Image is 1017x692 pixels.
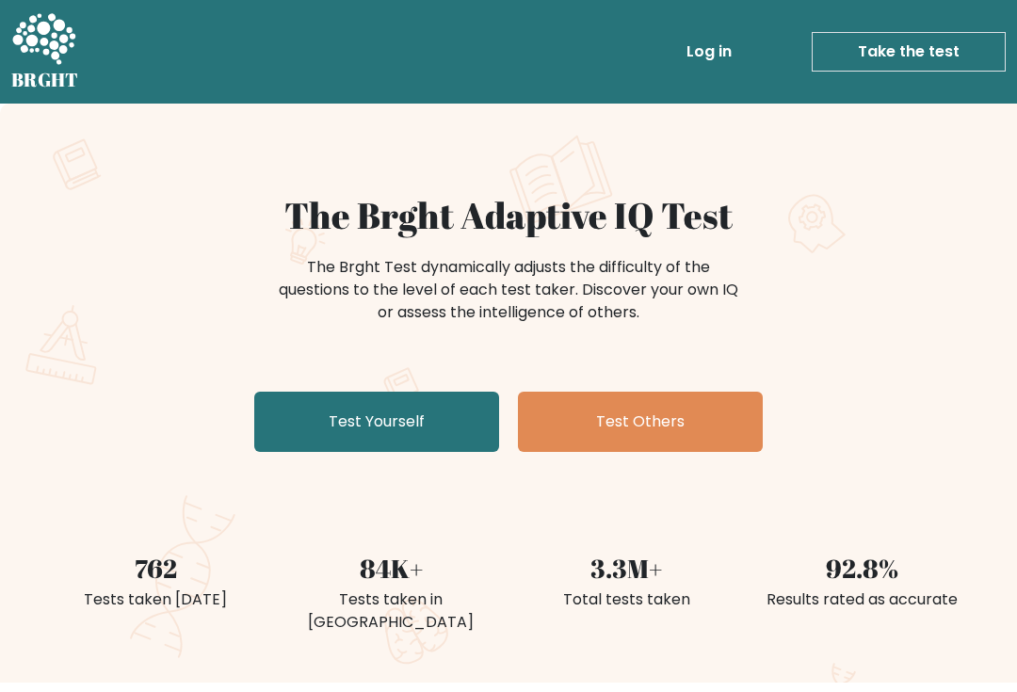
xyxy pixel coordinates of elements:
[518,392,763,452] a: Test Others
[11,8,79,96] a: BRGHT
[679,33,739,71] a: Log in
[254,392,499,452] a: Test Yourself
[49,194,968,237] h1: The Brght Adaptive IQ Test
[49,588,262,611] div: Tests taken [DATE]
[520,588,733,611] div: Total tests taken
[284,588,497,634] div: Tests taken in [GEOGRAPHIC_DATA]
[284,550,497,588] div: 84K+
[755,550,968,588] div: 92.8%
[812,32,1006,72] a: Take the test
[755,588,968,611] div: Results rated as accurate
[49,550,262,588] div: 762
[273,256,744,324] div: The Brght Test dynamically adjusts the difficulty of the questions to the level of each test take...
[520,550,733,588] div: 3.3M+
[11,69,79,91] h5: BRGHT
